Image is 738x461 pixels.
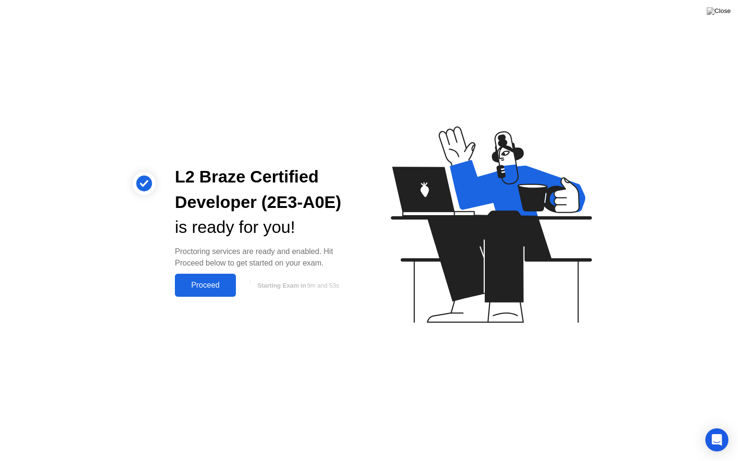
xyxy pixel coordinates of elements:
[705,428,728,451] div: Open Intercom Messenger
[175,274,236,297] button: Proceed
[175,215,354,240] div: is ready for you!
[175,164,354,215] div: L2 Braze Certified Developer (2E3-A0E)
[178,281,233,290] div: Proceed
[707,7,731,15] img: Close
[307,282,339,289] span: 9m and 53s
[175,246,354,269] div: Proctoring services are ready and enabled. Hit Proceed below to get started on your exam.
[241,276,354,294] button: Starting Exam in9m and 53s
